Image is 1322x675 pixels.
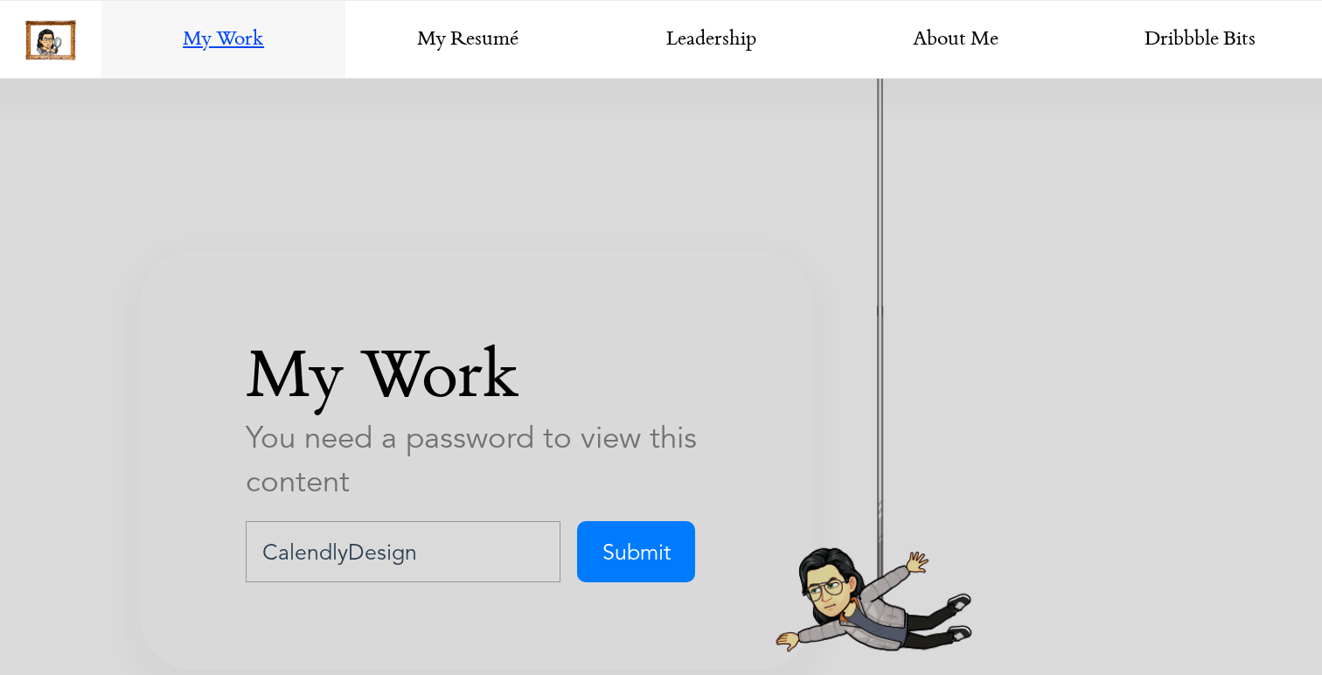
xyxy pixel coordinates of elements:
a: My Resumé [345,1,589,80]
p: You need a password to view this content [246,416,707,504]
img: picture-frame.png [25,20,76,60]
a: About Me [834,1,1078,80]
a: Leadership [589,1,833,80]
input: Enter password [246,521,560,582]
a: Dribbble Bits [1078,1,1322,80]
input: Submit [577,521,695,582]
p: My Work [246,337,707,425]
a: My Work [101,1,345,80]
